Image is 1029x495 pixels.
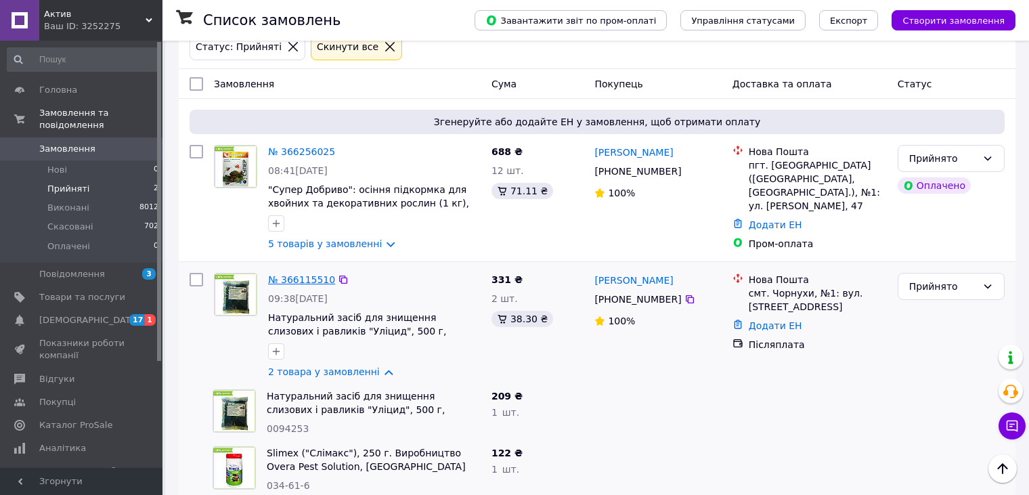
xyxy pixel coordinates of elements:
[749,145,887,158] div: Нова Пошта
[268,165,328,176] span: 08:41[DATE]
[749,219,802,230] a: Додати ЕН
[749,237,887,251] div: Пром-оплата
[491,464,519,475] span: 1 шт.
[491,391,523,402] span: 209 ₴
[47,183,89,195] span: Прийняті
[491,79,517,89] span: Cума
[267,448,466,472] a: Slimex ("Слімакс"), 250 г. Виробництво Overa Pest Solution, [GEOGRAPHIC_DATA]
[44,20,162,33] div: Ваш ID: 3252275
[154,183,158,195] span: 2
[491,293,518,304] span: 2 шт.
[594,274,673,287] a: [PERSON_NAME]
[909,151,977,166] div: Прийнято
[154,164,158,176] span: 0
[594,79,642,89] span: Покупець
[878,14,1015,25] a: Створити замовлення
[314,39,381,54] div: Cкинути все
[491,183,553,199] div: 71.11 ₴
[39,337,125,362] span: Показники роботи компанії
[485,14,656,26] span: Завантажити звіт по пром-оплаті
[898,177,971,194] div: Оплачено
[39,373,74,385] span: Відгуки
[491,448,523,458] span: 122 ₴
[680,10,806,30] button: Управління статусами
[749,286,887,314] div: смт. Чорнухи, №1: вул. [STREET_ADDRESS]
[39,84,77,96] span: Головна
[129,314,145,326] span: 17
[39,442,86,454] span: Аналітика
[691,16,795,26] span: Управління статусами
[39,396,76,408] span: Покупці
[732,79,832,89] span: Доставка та оплата
[47,221,93,233] span: Скасовані
[39,465,125,490] span: Інструменти веб-майстра та SEO
[47,240,90,253] span: Оплачені
[268,146,335,157] a: № 366256025
[749,158,887,213] div: пгт. [GEOGRAPHIC_DATA] ([GEOGRAPHIC_DATA], [GEOGRAPHIC_DATA].), №1: ул. [PERSON_NAME], 47
[39,291,125,303] span: Товари та послуги
[608,188,635,198] span: 100%
[898,79,932,89] span: Статус
[267,423,309,434] span: 0094253
[830,16,868,26] span: Експорт
[44,8,146,20] span: Актив
[268,293,328,304] span: 09:38[DATE]
[193,39,284,54] div: Статус: Прийняті
[592,162,684,181] div: [PHONE_NUMBER]
[39,419,112,431] span: Каталог ProSale
[491,165,524,176] span: 12 шт.
[145,314,156,326] span: 1
[154,240,158,253] span: 0
[39,268,105,280] span: Повідомлення
[491,311,553,327] div: 38.30 ₴
[214,145,257,188] a: Фото товару
[142,268,156,280] span: 3
[214,273,257,316] a: Фото товару
[39,143,95,155] span: Замовлення
[268,312,446,350] a: Натуральний засіб для знищення слизових і равликів "Уліцид", 500 г, [GEOGRAPHIC_DATA]
[892,10,1015,30] button: Створити замовлення
[39,314,139,326] span: [DEMOGRAPHIC_DATA]
[491,146,523,157] span: 688 ₴
[267,391,445,429] a: Натуральний засіб для знищення слизових і равликів "Уліцид", 500 г, [GEOGRAPHIC_DATA]
[47,202,89,214] span: Виконані
[7,47,160,72] input: Пошук
[749,273,887,286] div: Нова Пошта
[988,454,1017,483] button: Наверх
[214,79,274,89] span: Замовлення
[215,274,257,316] img: Фото товару
[47,164,67,176] span: Нові
[213,390,255,432] img: Фото товару
[195,115,999,129] span: Згенеруйте або додайте ЕН у замовлення, щоб отримати оплату
[213,447,255,489] img: Фото товару
[819,10,879,30] button: Експорт
[39,107,162,131] span: Замовлення та повідомлення
[608,316,635,326] span: 100%
[268,274,335,285] a: № 366115510
[592,290,684,309] div: [PHONE_NUMBER]
[268,238,382,249] a: 5 товарів у замовленні
[749,320,802,331] a: Додати ЕН
[749,338,887,351] div: Післяплата
[268,366,380,377] a: 2 товара у замовленні
[999,412,1026,439] button: Чат з покупцем
[215,146,257,188] img: Фото товару
[268,184,469,222] a: "Супер Добриво": осіння підкормка для хвойних та декоративних рослин (1 кг), від Nova Minerals, [...
[139,202,158,214] span: 8012
[475,10,667,30] button: Завантажити звіт по пром-оплаті
[144,221,158,233] span: 702
[491,274,523,285] span: 331 ₴
[594,146,673,159] a: [PERSON_NAME]
[203,12,341,28] h1: Список замовлень
[909,279,977,294] div: Прийнято
[267,480,310,491] span: 034-61-6
[902,16,1005,26] span: Створити замовлення
[491,407,519,418] span: 1 шт.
